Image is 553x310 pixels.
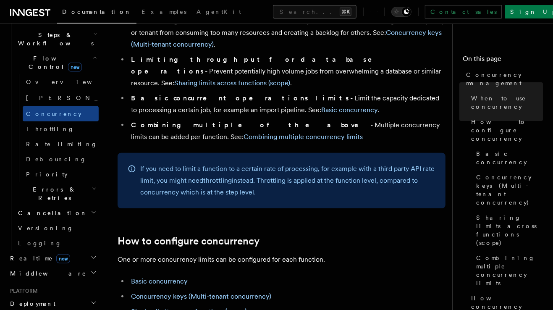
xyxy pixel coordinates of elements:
[340,8,351,16] kbd: ⌘K
[473,170,543,210] a: Concurrency keys (Multi-tenant concurrency)
[128,15,446,50] li: - Prevent a single account, user, or tenant from consuming too many resources and creating a back...
[118,235,259,247] a: How to configure concurrency
[473,210,543,250] a: Sharing limits across functions (scope)
[131,94,350,102] strong: Basic concurrent operations limits
[23,152,99,167] a: Debouncing
[15,209,87,217] span: Cancellation
[26,156,86,163] span: Debouncing
[7,251,99,266] button: Realtimenew
[15,221,99,236] a: Versioning
[15,205,99,221] button: Cancellation
[23,121,99,137] a: Throttling
[140,163,435,198] p: If you need to limit a function to a certain rate of processing, for example with a third party A...
[23,74,99,89] a: Overview
[128,54,446,89] li: - Prevent potentially high volume jobs from overwhelming a database or similar resource. See: .
[203,176,232,184] a: throttling
[62,8,131,15] span: Documentation
[473,250,543,291] a: Combining multiple concurrency limits
[471,94,543,111] span: When to use concurrency
[131,121,370,129] strong: Combining multiple of the above
[15,31,94,47] span: Steps & Workflows
[468,91,543,114] a: When to use concurrency
[476,213,543,247] span: Sharing limits across functions (scope)
[174,79,290,87] a: Sharing limits across functions (scope)
[473,146,543,170] a: Basic concurrency
[15,236,99,251] a: Logging
[463,54,543,67] h4: On this page
[23,167,99,182] a: Priority
[7,299,55,308] span: Deployment
[26,95,149,101] span: [PERSON_NAME]
[15,182,99,205] button: Errors & Retries
[142,8,186,15] span: Examples
[131,277,188,285] a: Basic concurrency
[26,171,68,178] span: Priority
[26,126,74,132] span: Throttling
[7,269,86,278] span: Middleware
[15,74,99,182] div: Flow Controlnew
[463,67,543,91] a: Concurrency management
[7,266,99,281] button: Middleware
[18,225,73,231] span: Versioning
[15,51,99,74] button: Flow Controlnew
[7,288,38,294] span: Platform
[131,55,384,75] strong: Limiting throughput for database operations
[191,3,246,23] a: AgentKit
[56,254,70,263] span: new
[466,71,543,87] span: Concurrency management
[23,89,99,106] a: [PERSON_NAME]
[136,3,191,23] a: Examples
[273,5,356,18] button: Search...⌘K
[476,254,543,287] span: Combining multiple concurrency limits
[7,12,99,251] div: Inngest Functions
[23,137,99,152] a: Rate limiting
[26,110,81,117] span: Concurrency
[118,254,446,265] p: One or more concurrency limits can be configured for each function.
[244,133,363,141] a: Combining multiple concurrency limits
[7,254,70,263] span: Realtime
[476,173,543,207] span: Concurrency keys (Multi-tenant concurrency)
[425,5,502,18] a: Contact sales
[128,92,446,116] li: - Limit the capacity dedicated to processing a certain job, for example an import pipeline. See: .
[68,63,82,72] span: new
[26,79,113,85] span: Overview
[15,27,99,51] button: Steps & Workflows
[197,8,241,15] span: AgentKit
[15,185,91,202] span: Errors & Retries
[128,119,446,143] li: - Multiple concurrency limits can be added per function. See:
[471,118,543,143] span: How to configure concurrency
[321,106,378,114] a: Basic concurrency
[23,106,99,121] a: Concurrency
[131,292,271,300] a: Concurrency keys (Multi-tenant concurrency)
[391,7,411,17] button: Toggle dark mode
[18,240,62,247] span: Logging
[15,54,92,71] span: Flow Control
[476,150,543,166] span: Basic concurrency
[57,3,136,24] a: Documentation
[468,114,543,146] a: How to configure concurrency
[26,141,97,147] span: Rate limiting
